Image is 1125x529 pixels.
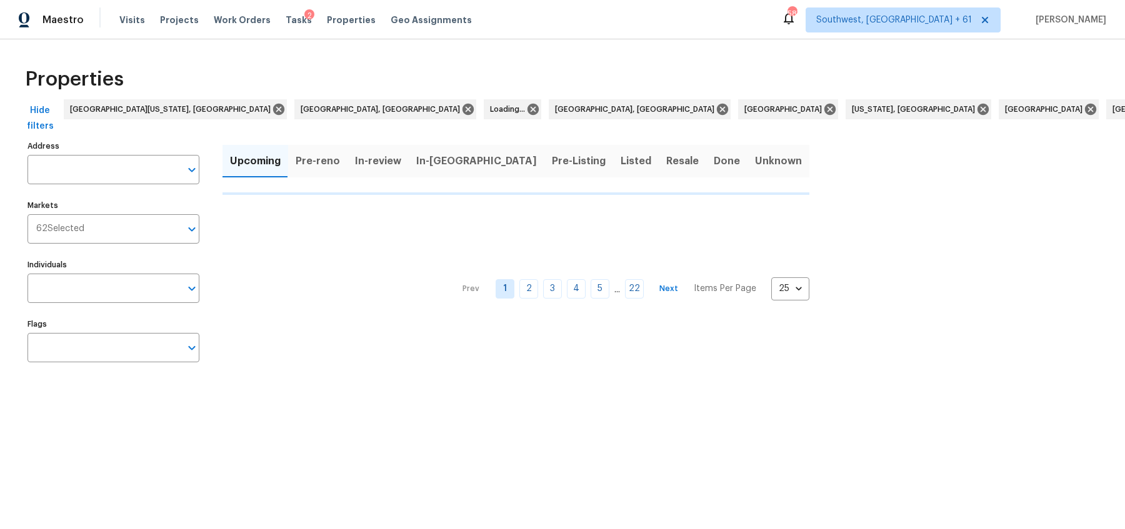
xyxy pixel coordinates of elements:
[543,279,562,299] a: Goto page 3
[649,280,689,298] button: Next
[230,152,281,170] span: Upcoming
[625,279,644,299] a: Goto page 22
[549,99,731,119] div: [GEOGRAPHIC_DATA], [GEOGRAPHIC_DATA]
[666,152,699,170] span: Resale
[183,161,201,179] button: Open
[567,279,586,299] a: Goto page 4
[294,99,476,119] div: [GEOGRAPHIC_DATA], [GEOGRAPHIC_DATA]
[214,14,271,26] span: Work Orders
[738,99,838,119] div: [GEOGRAPHIC_DATA]
[36,224,84,234] span: 62 Selected
[755,152,802,170] span: Unknown
[714,152,740,170] span: Done
[490,103,530,116] span: Loading...
[25,73,124,86] span: Properties
[816,14,972,26] span: Southwest, [GEOGRAPHIC_DATA] + 61
[591,279,609,299] a: Goto page 5
[391,14,472,26] span: Geo Assignments
[846,99,991,119] div: [US_STATE], [GEOGRAPHIC_DATA]
[119,14,145,26] span: Visits
[787,7,796,20] div: 587
[183,339,201,357] button: Open
[70,103,276,116] span: [GEOGRAPHIC_DATA][US_STATE], [GEOGRAPHIC_DATA]
[621,152,651,170] span: Listed
[519,279,538,299] a: Goto page 2
[614,281,620,296] li: ...
[1031,14,1106,26] span: [PERSON_NAME]
[183,280,201,297] button: Open
[42,14,84,26] span: Maestro
[694,282,756,295] p: Items Per Page
[552,152,606,170] span: Pre-Listing
[555,103,719,116] span: [GEOGRAPHIC_DATA], [GEOGRAPHIC_DATA]
[355,152,401,170] span: In-review
[416,152,537,170] span: In-[GEOGRAPHIC_DATA]
[852,103,980,116] span: [US_STATE], [GEOGRAPHIC_DATA]
[25,103,55,134] span: Hide filters
[771,272,809,305] div: 25
[484,99,541,119] div: Loading...
[27,202,199,209] label: Markets
[27,320,199,328] label: Flags
[20,99,60,137] button: Hide filters
[999,99,1099,119] div: [GEOGRAPHIC_DATA]
[496,279,514,299] a: Goto page 1
[183,220,201,238] button: Open
[160,14,199,26] span: Projects
[64,99,287,119] div: [GEOGRAPHIC_DATA][US_STATE], [GEOGRAPHIC_DATA]
[327,14,376,26] span: Properties
[286,16,312,24] span: Tasks
[1005,103,1087,116] span: [GEOGRAPHIC_DATA]
[27,142,199,150] label: Address
[744,103,827,116] span: [GEOGRAPHIC_DATA]
[27,261,199,269] label: Individuals
[451,202,809,375] nav: Pagination Navigation
[301,103,465,116] span: [GEOGRAPHIC_DATA], [GEOGRAPHIC_DATA]
[304,9,314,22] div: 2
[296,152,340,170] span: Pre-reno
